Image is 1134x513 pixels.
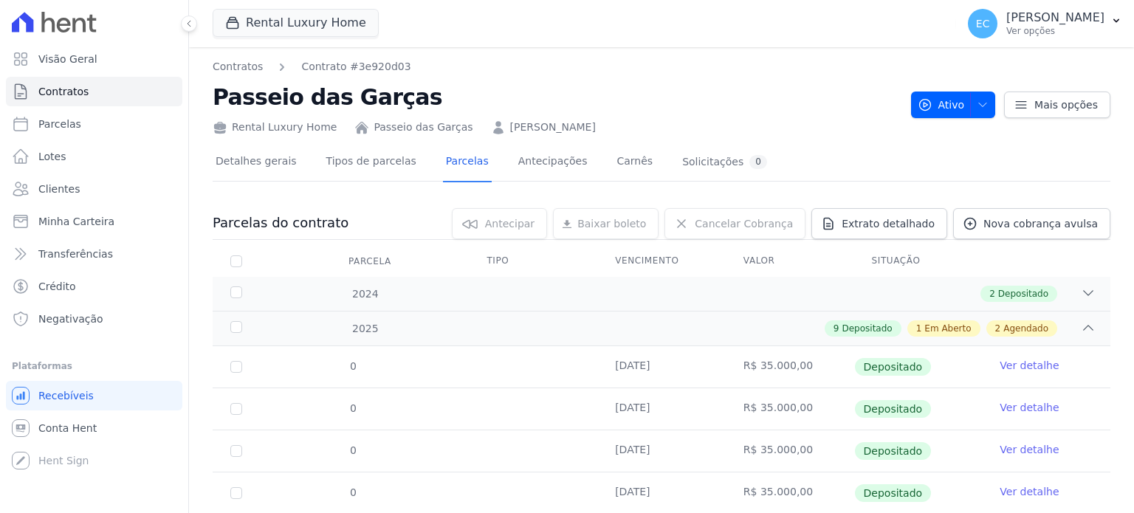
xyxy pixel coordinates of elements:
span: Conta Hent [38,421,97,435]
td: [DATE] [597,346,726,388]
span: Transferências [38,247,113,261]
button: Ativo [911,92,996,118]
h3: Parcelas do contrato [213,214,348,232]
a: Tipos de parcelas [323,143,419,182]
td: [DATE] [597,430,726,472]
a: Clientes [6,174,182,204]
span: Clientes [38,182,80,196]
span: Depositado [842,322,893,335]
th: Situação [854,246,983,277]
span: Visão Geral [38,52,97,66]
a: [PERSON_NAME] [510,120,596,135]
span: Minha Carteira [38,214,114,229]
span: 0 [348,402,357,414]
a: Solicitações0 [679,143,770,182]
a: Carnês [614,143,656,182]
span: Depositado [855,400,932,418]
a: Parcelas [443,143,492,182]
a: Ver detalhe [1000,358,1059,373]
span: Depositado [855,358,932,376]
span: 0 [348,360,357,372]
span: Agendado [1003,322,1048,335]
a: Visão Geral [6,44,182,74]
a: Crédito [6,272,182,301]
a: Ver detalhe [1000,400,1059,415]
a: Ver detalhe [1000,442,1059,457]
td: R$ 35.000,00 [726,388,854,430]
div: Rental Luxury Home [213,120,337,135]
input: Só é possível selecionar pagamentos em aberto [230,445,242,457]
th: Valor [726,246,854,277]
a: Transferências [6,239,182,269]
th: Vencimento [597,246,726,277]
nav: Breadcrumb [213,59,411,75]
span: Crédito [38,279,76,294]
a: Ver detalhe [1000,484,1059,499]
span: Contratos [38,84,89,99]
div: Plataformas [12,357,176,375]
a: Negativação [6,304,182,334]
a: Lotes [6,142,182,171]
div: 0 [749,155,767,169]
span: Ativo [918,92,965,118]
span: Parcelas [38,117,81,131]
span: EC [976,18,990,29]
div: Solicitações [682,155,767,169]
button: EC [PERSON_NAME] Ver opções [956,3,1134,44]
td: R$ 35.000,00 [726,430,854,472]
input: Só é possível selecionar pagamentos em aberto [230,403,242,415]
p: [PERSON_NAME] [1006,10,1104,25]
td: R$ 35.000,00 [726,346,854,388]
span: 2 [989,287,995,300]
span: Negativação [38,311,103,326]
span: Em Aberto [924,322,971,335]
a: Recebíveis [6,381,182,410]
span: Depositado [855,484,932,502]
th: Tipo [469,246,597,277]
p: Ver opções [1006,25,1104,37]
span: 9 [834,322,839,335]
nav: Breadcrumb [213,59,899,75]
span: 0 [348,486,357,498]
span: Depositado [855,442,932,460]
a: Nova cobrança avulsa [953,208,1110,239]
span: 0 [348,444,357,456]
span: 2 [995,322,1001,335]
span: Lotes [38,149,66,164]
a: Contratos [213,59,263,75]
a: Contrato #3e920d03 [301,59,410,75]
span: Depositado [998,287,1048,300]
span: Nova cobrança avulsa [983,216,1098,231]
input: Só é possível selecionar pagamentos em aberto [230,361,242,373]
a: Antecipações [515,143,591,182]
span: Mais opções [1034,97,1098,112]
td: [DATE] [597,388,726,430]
a: Contratos [6,77,182,106]
a: Detalhes gerais [213,143,300,182]
a: Conta Hent [6,413,182,443]
span: 1 [916,322,922,335]
h2: Passeio das Garças [213,80,899,114]
span: Extrato detalhado [842,216,935,231]
div: Parcela [331,247,409,276]
a: Passeio das Garças [374,120,472,135]
a: Minha Carteira [6,207,182,236]
a: Extrato detalhado [811,208,947,239]
input: Só é possível selecionar pagamentos em aberto [230,487,242,499]
span: Recebíveis [38,388,94,403]
a: Mais opções [1004,92,1110,118]
button: Rental Luxury Home [213,9,379,37]
a: Parcelas [6,109,182,139]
